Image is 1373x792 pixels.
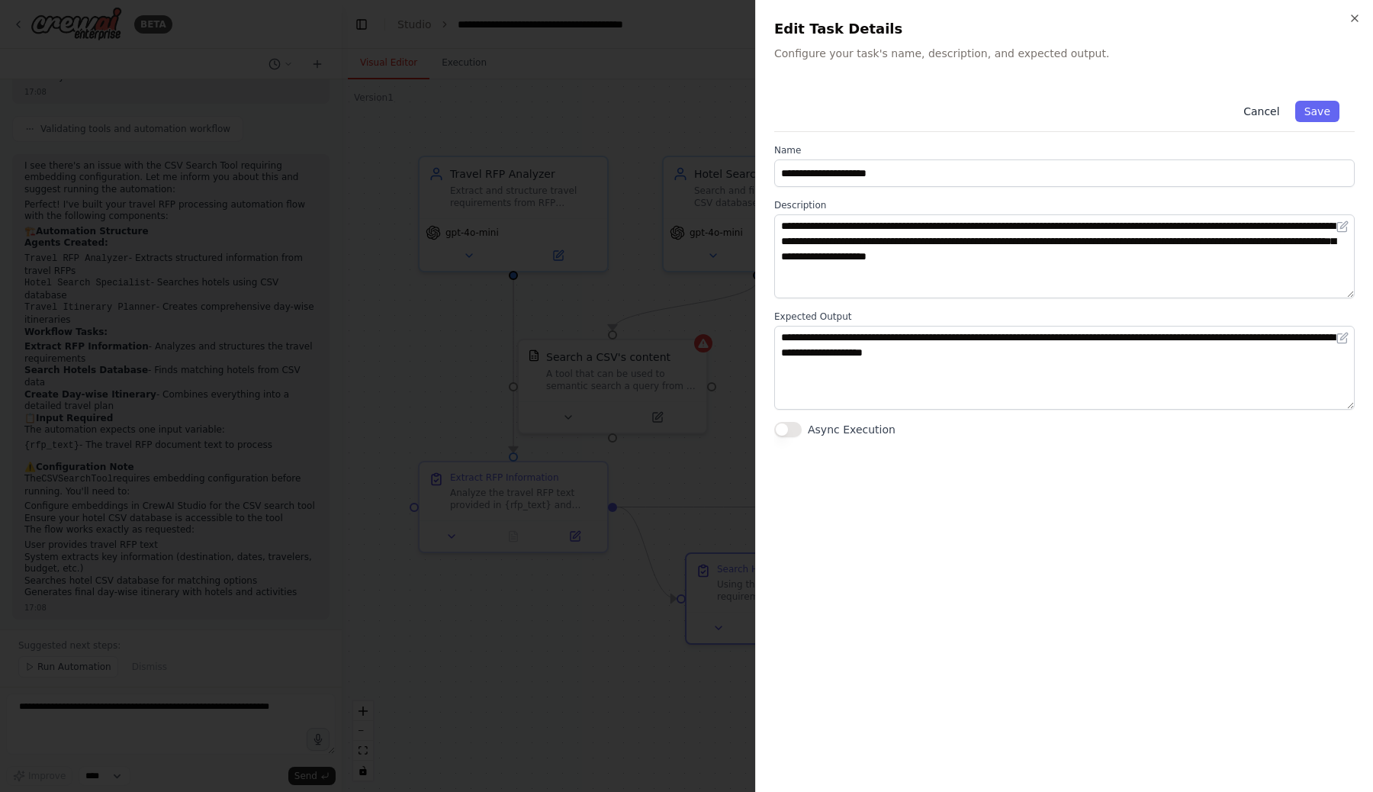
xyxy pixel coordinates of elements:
[1295,101,1339,122] button: Save
[808,422,896,437] label: Async Execution
[1333,329,1352,347] button: Open in editor
[1234,101,1288,122] button: Cancel
[774,46,1355,61] p: Configure your task's name, description, and expected output.
[1333,217,1352,236] button: Open in editor
[774,199,1355,211] label: Description
[774,18,1355,40] h2: Edit Task Details
[774,144,1355,156] label: Name
[774,311,1355,323] label: Expected Output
